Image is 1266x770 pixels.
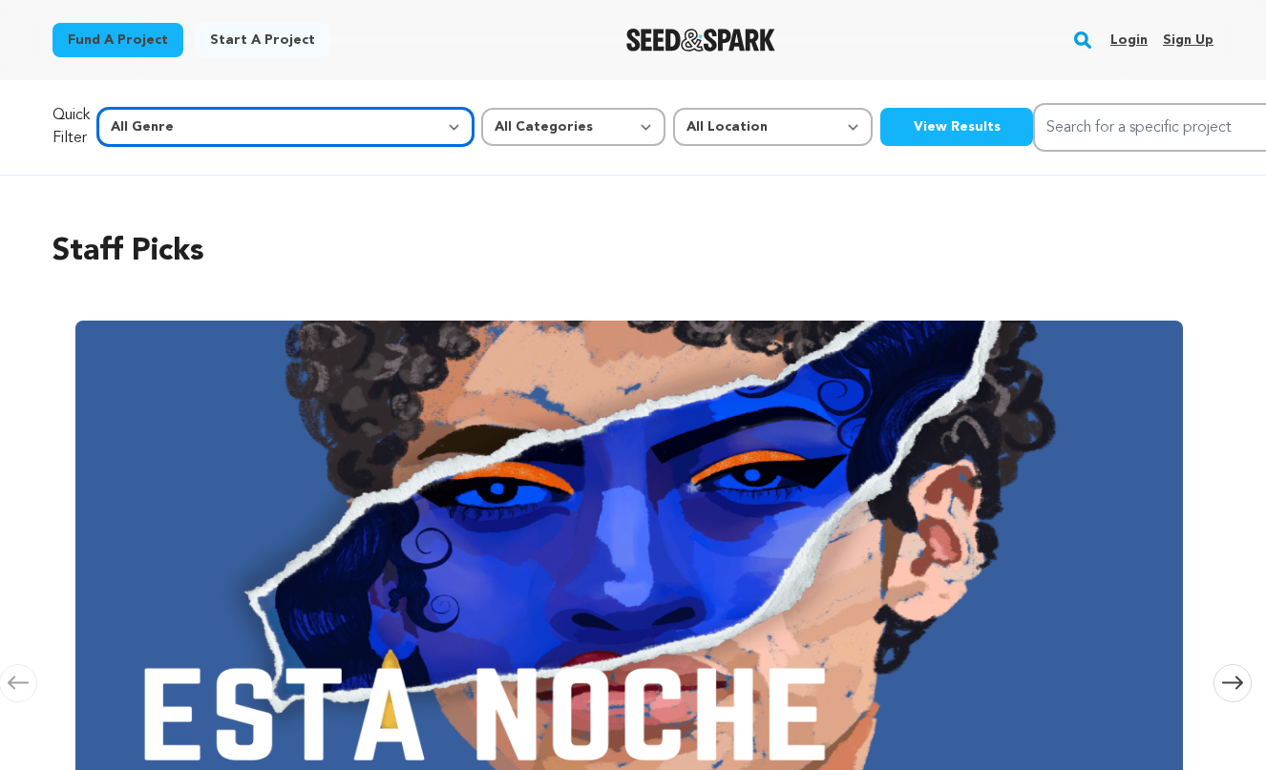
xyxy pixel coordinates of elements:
[53,229,1213,275] h2: Staff Picks
[53,104,90,150] p: Quick Filter
[1110,25,1148,55] a: Login
[626,29,776,52] img: Seed&Spark Logo Dark Mode
[880,108,1033,146] button: View Results
[1163,25,1213,55] a: Sign up
[53,23,183,57] a: Fund a project
[626,29,776,52] a: Seed&Spark Homepage
[195,23,330,57] a: Start a project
